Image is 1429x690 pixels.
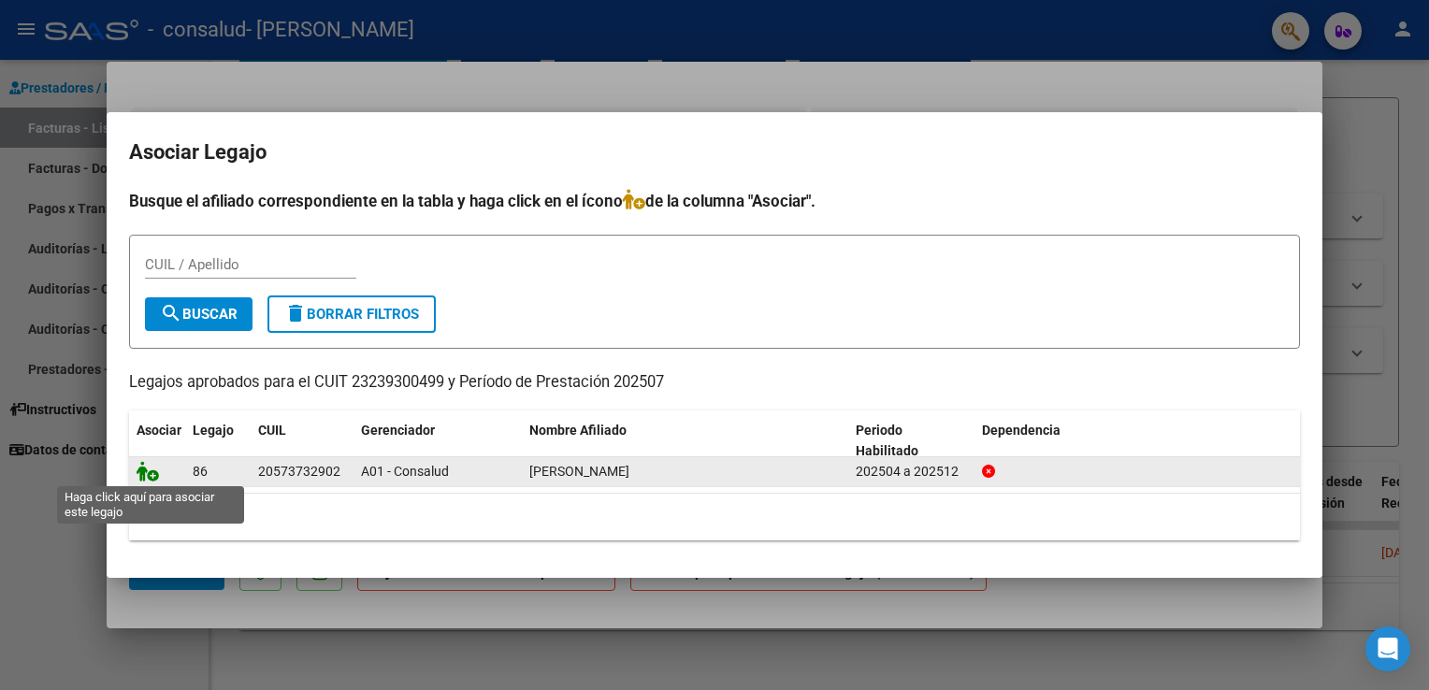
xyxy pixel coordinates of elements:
h2: Asociar Legajo [129,135,1300,170]
h4: Busque el afiliado correspondiente en la tabla y haga click en el ícono de la columna "Asociar". [129,189,1300,213]
span: Asociar [137,423,181,438]
span: VIEITES GONZALO LIONEL [529,464,629,479]
p: Legajos aprobados para el CUIT 23239300499 y Período de Prestación 202507 [129,371,1300,395]
span: A01 - Consalud [361,464,449,479]
datatable-header-cell: Nombre Afiliado [522,410,848,472]
button: Borrar Filtros [267,295,436,333]
datatable-header-cell: Periodo Habilitado [848,410,974,472]
span: 86 [193,464,208,479]
button: Buscar [145,297,253,331]
mat-icon: search [160,302,182,324]
datatable-header-cell: Legajo [185,410,251,472]
span: Borrar Filtros [284,306,419,323]
div: 1 registros [129,494,1300,540]
datatable-header-cell: Gerenciador [354,410,522,472]
span: Periodo Habilitado [856,423,918,459]
div: 20573732902 [258,461,340,482]
mat-icon: delete [284,302,307,324]
datatable-header-cell: CUIL [251,410,354,472]
span: Dependencia [982,423,1061,438]
datatable-header-cell: Asociar [129,410,185,472]
span: Nombre Afiliado [529,423,627,438]
datatable-header-cell: Dependencia [974,410,1301,472]
div: 202504 a 202512 [856,461,967,482]
span: Gerenciador [361,423,435,438]
span: Buscar [160,306,238,323]
div: Open Intercom Messenger [1365,626,1410,671]
span: Legajo [193,423,234,438]
span: CUIL [258,423,286,438]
